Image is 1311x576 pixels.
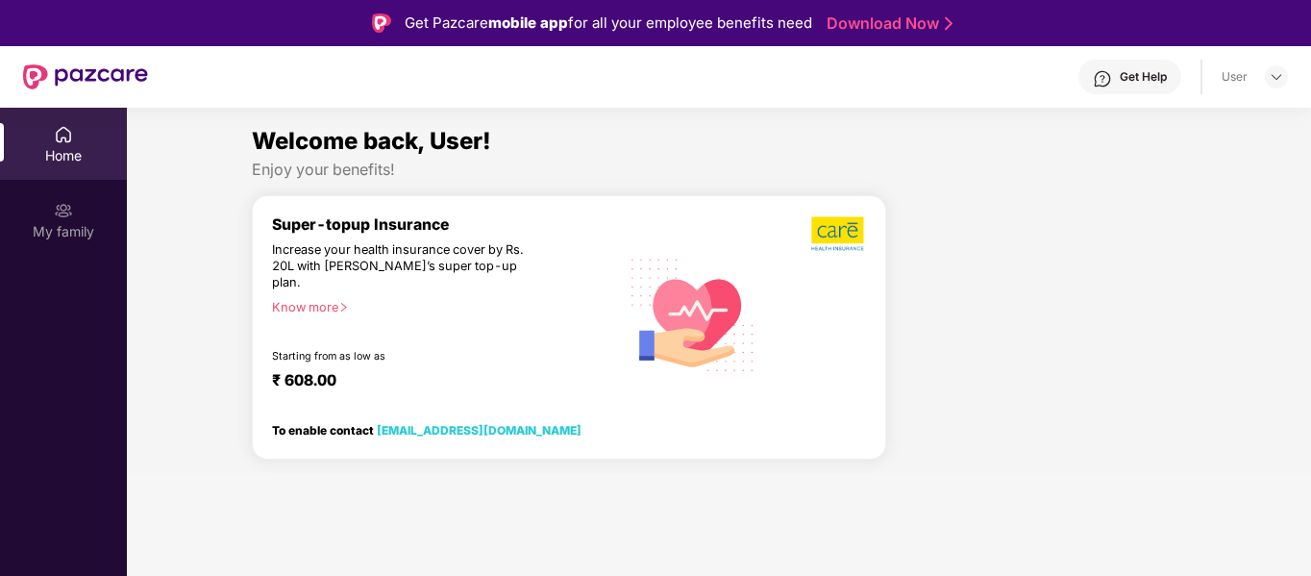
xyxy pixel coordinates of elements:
[619,238,768,389] img: svg+xml;base64,PHN2ZyB4bWxucz0iaHR0cDovL3d3dy53My5vcmcvMjAwMC9zdmciIHhtbG5zOnhsaW5rPSJodHRwOi8vd3...
[1269,69,1284,85] img: svg+xml;base64,PHN2ZyBpZD0iRHJvcGRvd24tMzJ4MzIiIHhtbG5zPSJodHRwOi8vd3d3LnczLm9yZy8yMDAwL3N2ZyIgd2...
[1093,69,1112,88] img: svg+xml;base64,PHN2ZyBpZD0iSGVscC0zMngzMiIgeG1sbnM9Imh0dHA6Ly93d3cudzMub3JnLzIwMDAvc3ZnIiB3aWR0aD...
[54,201,73,220] img: svg+xml;base64,PHN2ZyB3aWR0aD0iMjAiIGhlaWdodD0iMjAiIHZpZXdCb3g9IjAgMCAyMCAyMCIgZmlsbD0ibm9uZSIgeG...
[1120,69,1167,85] div: Get Help
[252,127,491,155] span: Welcome back, User!
[945,13,952,34] img: Stroke
[272,423,581,437] div: To enable contact
[272,350,537,363] div: Starting from as low as
[272,215,619,234] div: Super-topup Insurance
[23,64,148,89] img: New Pazcare Logo
[272,242,535,291] div: Increase your health insurance cover by Rs. 20L with [PERSON_NAME]’s super top-up plan.
[377,423,581,438] a: [EMAIL_ADDRESS][DOMAIN_NAME]
[272,300,607,313] div: Know more
[488,13,568,32] strong: mobile app
[272,371,600,394] div: ₹ 608.00
[405,12,812,35] div: Get Pazcare for all your employee benefits need
[54,125,73,144] img: svg+xml;base64,PHN2ZyBpZD0iSG9tZSIgeG1sbnM9Imh0dHA6Ly93d3cudzMub3JnLzIwMDAvc3ZnIiB3aWR0aD0iMjAiIG...
[1222,69,1248,85] div: User
[338,302,349,313] span: right
[252,160,1186,180] div: Enjoy your benefits!
[827,13,947,34] a: Download Now
[811,215,866,252] img: b5dec4f62d2307b9de63beb79f102df3.png
[372,13,391,33] img: Logo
